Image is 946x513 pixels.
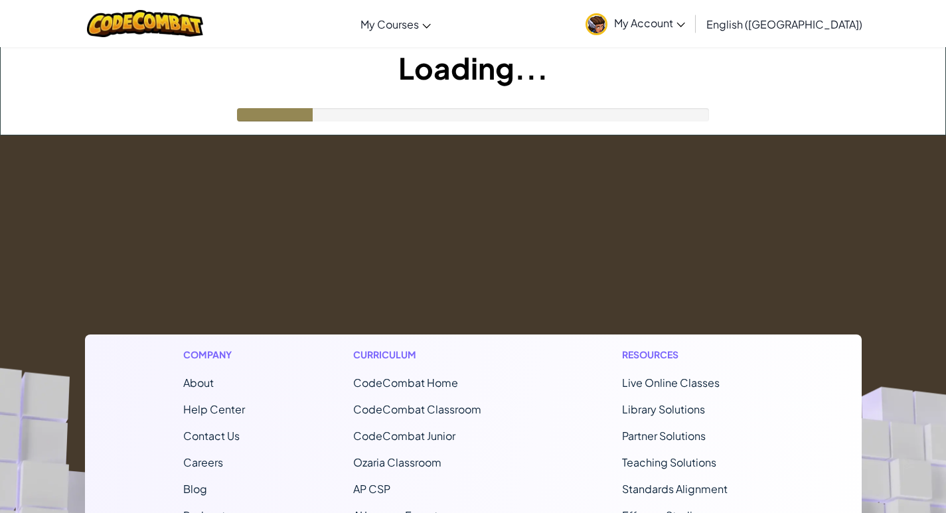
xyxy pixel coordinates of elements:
a: Help Center [183,402,245,416]
span: CodeCombat Home [353,376,458,390]
h1: Curriculum [353,348,514,362]
a: About [183,376,214,390]
img: CodeCombat logo [87,10,203,37]
a: AP CSP [353,482,390,496]
a: CodeCombat Classroom [353,402,481,416]
span: My Courses [360,17,419,31]
span: My Account [614,16,685,30]
a: Library Solutions [622,402,705,416]
a: English ([GEOGRAPHIC_DATA]) [700,6,869,42]
a: Blog [183,482,207,496]
img: avatar [586,13,607,35]
a: Ozaria Classroom [353,455,441,469]
a: Teaching Solutions [622,455,716,469]
h1: Company [183,348,245,362]
span: Contact Us [183,429,240,443]
a: Live Online Classes [622,376,720,390]
a: CodeCombat Junior [353,429,455,443]
h1: Resources [622,348,763,362]
a: My Courses [354,6,437,42]
h1: Loading... [1,47,945,88]
a: Standards Alignment [622,482,728,496]
a: Partner Solutions [622,429,706,443]
a: My Account [579,3,692,44]
a: Careers [183,455,223,469]
span: English ([GEOGRAPHIC_DATA]) [706,17,862,31]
